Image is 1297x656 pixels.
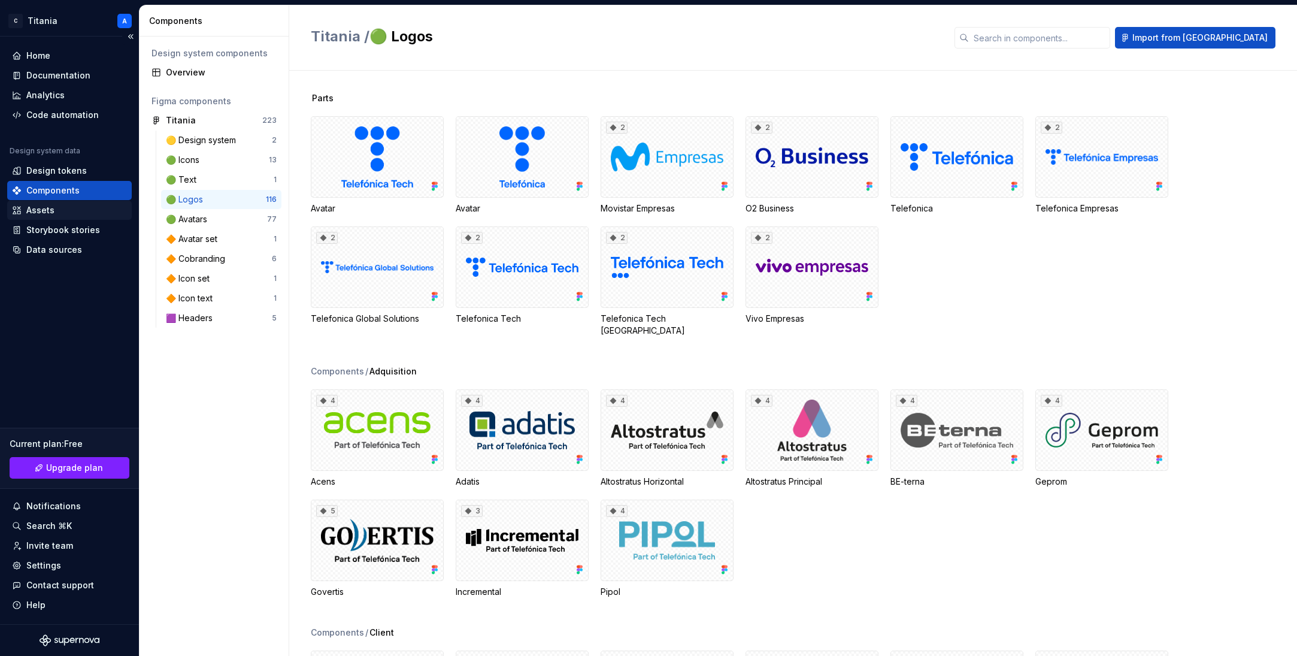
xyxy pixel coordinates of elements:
div: Design tokens [26,165,87,177]
div: 🟢 Avatars [166,213,212,225]
span: / [365,627,368,639]
a: Code automation [7,105,132,125]
div: Design system data [10,146,80,156]
input: Search in components... [969,27,1110,49]
div: 77 [267,214,277,224]
div: Components [311,627,364,639]
div: 2 [316,232,338,244]
div: 3Incremental [456,500,589,598]
div: 4 [316,395,338,407]
button: Import from [GEOGRAPHIC_DATA] [1115,27,1275,49]
button: CTitaniaA [2,8,137,34]
div: 1 [274,175,277,185]
div: 2O2 Business [746,116,878,214]
div: 4 [896,395,917,407]
div: Altostratus Principal [746,476,878,488]
a: Data sources [7,240,132,259]
span: Upgrade plan [46,462,103,474]
div: 2Vivo Empresas [746,226,878,337]
div: Acens [311,476,444,488]
div: Pipol [601,586,734,598]
div: 223 [262,116,277,125]
div: 5 [316,505,338,517]
a: Home [7,46,132,65]
div: 🔶 Icon set [166,273,214,285]
div: Incremental [456,586,589,598]
a: 🟡 Design system2 [161,131,281,150]
div: Components [26,185,80,197]
div: Notifications [26,500,81,512]
div: 2 [461,232,483,244]
div: Data sources [26,244,82,256]
div: Overview [166,66,277,78]
div: Telefonica [890,116,1023,214]
button: Notifications [7,497,132,516]
button: Upgrade plan [10,457,129,479]
div: Avatar [456,116,589,214]
div: 4 [606,505,628,517]
div: 🟢 Icons [166,154,204,166]
div: 3 [461,505,483,517]
div: Help [26,599,46,611]
h2: 🟢 Logos [311,27,940,46]
div: Figma components [151,95,277,107]
div: 5 [272,313,277,323]
a: Components [7,181,132,200]
a: Titania223 [147,111,281,130]
div: 2 [751,232,772,244]
div: 1 [274,274,277,283]
div: 2 [272,135,277,145]
div: 4Altostratus Principal [746,389,878,488]
div: Code automation [26,109,99,121]
div: Govertis [311,586,444,598]
div: 1 [274,234,277,244]
a: Design tokens [7,161,132,180]
a: Analytics [7,86,132,105]
a: 🔶 Icon set1 [161,269,281,288]
div: 🔶 Icon text [166,292,217,304]
div: Movistar Empresas [601,202,734,214]
div: 13 [269,155,277,165]
div: A [122,16,127,26]
div: Current plan : Free [10,438,129,450]
div: Vivo Empresas [746,313,878,325]
div: 4Geprom [1035,389,1168,488]
div: 4 [606,395,628,407]
svg: Supernova Logo [40,634,99,646]
span: Titania / [311,28,369,45]
div: Analytics [26,89,65,101]
div: 🔶 Cobranding [166,253,230,265]
div: 116 [266,195,277,204]
div: 🟢 Logos [166,194,208,205]
div: Storybook stories [26,224,100,236]
div: 2 [606,122,628,134]
div: 2 [751,122,772,134]
div: 2Telefonica Global Solutions [311,226,444,337]
div: Telefonica [890,202,1023,214]
span: Adquisition [369,365,417,377]
div: 🟡 Design system [166,134,241,146]
div: 4BE-terna [890,389,1023,488]
div: 4Altostratus Horizontal [601,389,734,488]
div: Titania [28,15,57,27]
a: 🟢 Logos116 [161,190,281,209]
a: 🔶 Avatar set1 [161,229,281,249]
button: Search ⌘K [7,516,132,536]
a: Storybook stories [7,220,132,240]
div: 2Telefonica Empresas [1035,116,1168,214]
div: Telefonica Empresas [1035,202,1168,214]
span: Client [369,627,394,639]
div: Contact support [26,579,94,591]
div: Invite team [26,540,73,552]
div: 4 [461,395,483,407]
div: C [8,14,23,28]
div: Avatar [456,202,589,214]
div: 🟢 Text [166,174,201,186]
a: Overview [147,63,281,82]
div: Design system components [151,47,277,59]
div: Geprom [1035,476,1168,488]
div: 🔶 Avatar set [166,233,222,245]
div: 2Telefonica Tech [GEOGRAPHIC_DATA] [601,226,734,337]
a: 🟢 Avatars77 [161,210,281,229]
div: Avatar [311,202,444,214]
